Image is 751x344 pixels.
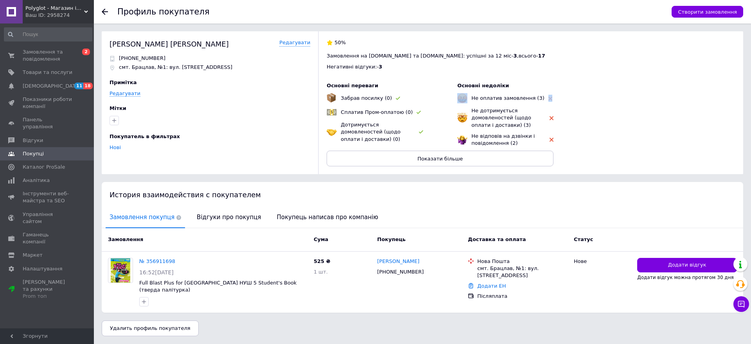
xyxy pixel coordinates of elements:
[513,53,517,59] span: 3
[110,79,137,85] span: Примітка
[419,130,423,134] img: rating-tag-type
[457,135,467,145] img: emoji
[23,190,72,204] span: Інструменти веб-майстра та SEO
[550,116,553,120] img: rating-tag-type
[457,113,467,123] img: emoji
[471,133,535,146] span: Не відповів на дзвінки і повідомлення (2)
[25,5,84,12] span: Polyglot - Магазин іноземної літератури
[550,138,553,142] img: rating-tag-type
[23,211,72,225] span: Управління сайтом
[23,83,81,90] span: [DEMOGRAPHIC_DATA]
[119,55,165,62] p: [PHONE_NUMBER]
[327,107,337,117] img: emoji
[477,258,568,265] div: Нова Пошта
[396,97,400,100] img: rating-tag-type
[327,53,545,59] span: Замовлення на [DOMAIN_NAME] та [DOMAIN_NAME]: успішні за 12 міс - , всього -
[110,105,126,111] span: Мітки
[110,191,261,199] span: История взаимодействия с покупателем
[23,96,72,110] span: Показники роботи компанії
[23,177,50,184] span: Аналітика
[468,236,526,242] span: Доставка та оплата
[279,39,310,47] a: Редагувати
[327,151,553,166] button: Показати більше
[417,156,463,162] span: Показати більше
[23,231,72,245] span: Гаманець компанії
[23,293,72,300] div: Prom топ
[548,97,552,101] img: rating-tag-type
[25,12,94,19] div: Ваш ID: 2958274
[139,280,296,293] a: Full Blast Plus for [GEOGRAPHIC_DATA] НУШ 5 Student's Book (тверда палітурка)
[341,95,392,101] span: Забрав посилку (0)
[74,83,83,89] span: 11
[637,275,733,280] span: Додати відгук можна протягом 30 дня
[678,9,737,15] span: Створити замовлення
[273,207,382,227] span: Покупець написав про компанію
[82,49,90,55] span: 2
[23,150,44,157] span: Покупці
[23,137,43,144] span: Відгуки
[538,53,545,59] span: 17
[417,111,421,114] img: rating-tag-type
[341,122,401,142] span: Дотримується домовленостей (щодо оплати і доставки) (0)
[23,69,72,76] span: Товари та послуги
[23,265,63,272] span: Налаштування
[106,207,185,227] span: Замовлення покупця
[574,236,593,242] span: Статус
[23,49,72,63] span: Замовлення та повідомлення
[110,325,190,331] span: Удалить профиль покупателя
[733,296,749,312] button: Чат з покупцем
[139,258,175,264] a: № 356911698
[327,93,336,103] img: emoji
[314,258,331,264] span: 525 ₴
[574,258,631,265] div: Нове
[327,127,337,137] img: emoji
[23,252,43,259] span: Маркет
[672,6,743,18] button: Створити замовлення
[119,64,232,71] p: смт. Брацлав, №1: вул. [STREET_ADDRESS]
[4,27,92,41] input: Пошук
[341,109,413,115] span: Сплатив Пром-оплатою (0)
[637,258,737,272] button: Додати відгук
[108,258,133,283] a: Фото товару
[377,236,406,242] span: Покупець
[375,267,425,277] div: [PHONE_NUMBER]
[334,40,346,45] span: 50%
[102,321,199,336] button: Удалить профиль покупателя
[193,207,265,227] span: Відгуки про покупця
[23,279,72,300] span: [PERSON_NAME] та рахунки
[23,116,72,130] span: Панель управління
[477,283,506,289] a: Додати ЕН
[110,133,308,140] div: Покупатель в фильтрах
[457,83,509,88] span: Основні недоліки
[23,164,65,171] span: Каталог ProSale
[668,261,706,269] span: Додати відгук
[471,95,544,101] span: Не оплатив замовлення (3)
[110,90,140,97] a: Редагувати
[477,265,568,279] div: смт. Брацлав, №1: вул. [STREET_ADDRESS]
[110,144,121,150] a: Нові
[83,83,92,89] span: 18
[139,269,174,276] span: 16:52[DATE]
[327,64,379,70] span: Негативні відгуки: -
[327,83,378,88] span: Основні переваги
[111,258,130,283] img: Фото товару
[471,108,531,128] span: Не дотримується домовленостей (щодо оплати і доставки) (3)
[102,9,108,15] div: Повернутися назад
[110,39,229,49] div: [PERSON_NAME] [PERSON_NAME]
[314,269,328,275] span: 1 шт.
[379,64,382,70] span: 3
[457,93,467,103] img: emoji
[477,293,568,300] div: Післяплата
[117,7,210,16] h1: Профиль покупателя
[108,236,143,242] span: Замовлення
[314,236,328,242] span: Cума
[377,258,419,265] a: [PERSON_NAME]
